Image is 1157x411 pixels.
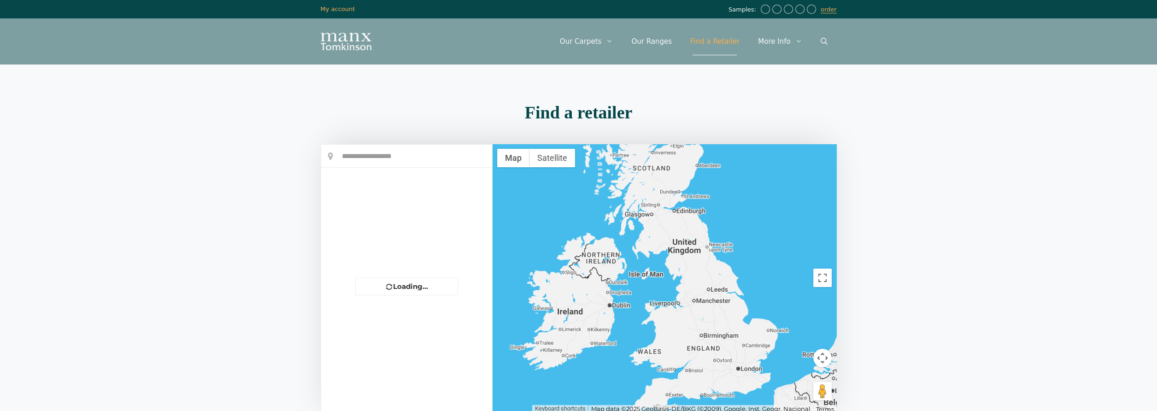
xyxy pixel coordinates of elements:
[529,149,575,167] button: Show satellite imagery
[321,6,355,12] a: My account
[497,149,529,167] button: Show street map
[321,33,371,50] img: Manx Tomkinson
[355,278,458,295] div: Loading...
[821,6,837,13] a: order
[321,104,837,121] h2: Find a retailer
[749,28,811,55] a: More Info
[813,382,832,400] button: Drag Pegman onto the map to open Street View
[551,28,623,55] a: Our Carpets
[813,269,832,287] button: Toggle fullscreen view
[813,349,832,367] button: Map camera controls
[681,28,749,55] a: Find a Retailer
[811,28,837,55] a: Open Search Bar
[622,28,681,55] a: Our Ranges
[728,6,758,14] span: Samples:
[551,28,837,55] nav: Primary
